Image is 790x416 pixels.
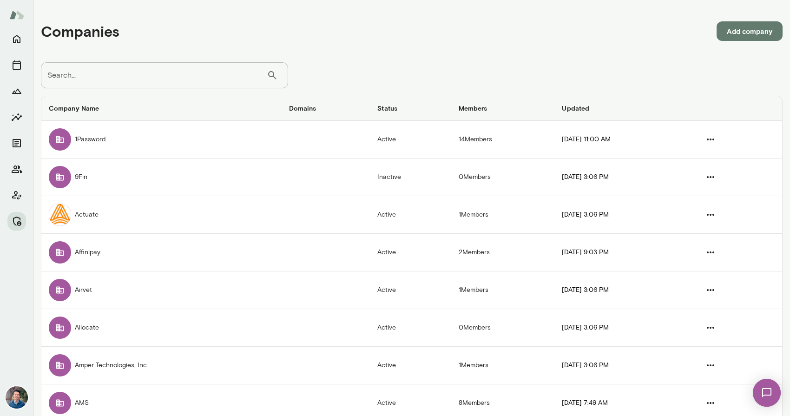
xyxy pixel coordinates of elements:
td: Airvet [41,271,282,309]
td: [DATE] 9:03 PM [554,234,688,271]
img: Mento [9,6,24,24]
td: Affinipay [41,234,282,271]
img: Alex Yu [6,386,28,409]
td: 9Fin [41,158,282,196]
td: [DATE] 11:00 AM [554,121,688,158]
td: [DATE] 3:06 PM [554,196,688,234]
td: [DATE] 3:06 PM [554,309,688,347]
td: [DATE] 3:06 PM [554,347,688,384]
td: Active [370,121,451,158]
h6: Status [377,104,443,113]
h6: Updated [562,104,681,113]
h6: Members [459,104,547,113]
button: Insights [7,108,26,126]
td: Actuate [41,196,282,234]
td: 1 Members [451,271,555,309]
button: Growth Plan [7,82,26,100]
td: [DATE] 3:06 PM [554,271,688,309]
button: Sessions [7,56,26,74]
button: Documents [7,134,26,152]
td: 1Password [41,121,282,158]
td: Active [370,347,451,384]
button: Home [7,30,26,48]
td: 14 Members [451,121,555,158]
button: Add company [717,21,783,41]
button: Client app [7,186,26,205]
td: 0 Members [451,158,555,196]
h6: Domains [289,104,363,113]
td: 2 Members [451,234,555,271]
td: 1 Members [451,347,555,384]
td: Active [370,196,451,234]
button: Members [7,160,26,178]
td: [DATE] 3:06 PM [554,158,688,196]
td: 1 Members [451,196,555,234]
h4: Companies [41,22,119,40]
button: Manage [7,212,26,231]
td: Amper Technologies, Inc. [41,347,282,384]
td: Inactive [370,158,451,196]
td: Allocate [41,309,282,347]
h6: Company Name [49,104,274,113]
td: Active [370,309,451,347]
td: Active [370,271,451,309]
td: Active [370,234,451,271]
td: 0 Members [451,309,555,347]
